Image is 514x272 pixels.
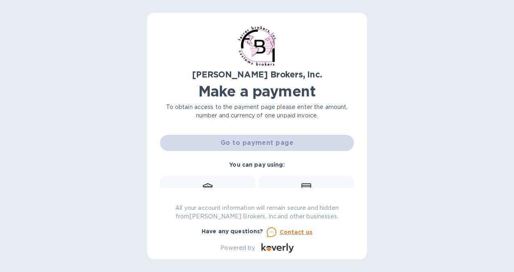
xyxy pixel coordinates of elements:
[280,229,313,235] u: Contact us
[160,204,354,221] p: All your account information will remain secure and hidden from [PERSON_NAME] Brokers, Inc. and o...
[192,69,322,80] b: [PERSON_NAME] Brokers, Inc.
[160,83,354,100] h1: Make a payment
[220,244,255,252] p: Powered by
[160,103,354,120] p: To obtain access to the payment page please enter the amount, number and currency of one unpaid i...
[229,161,284,168] b: You can pay using:
[202,228,263,234] b: Have any questions?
